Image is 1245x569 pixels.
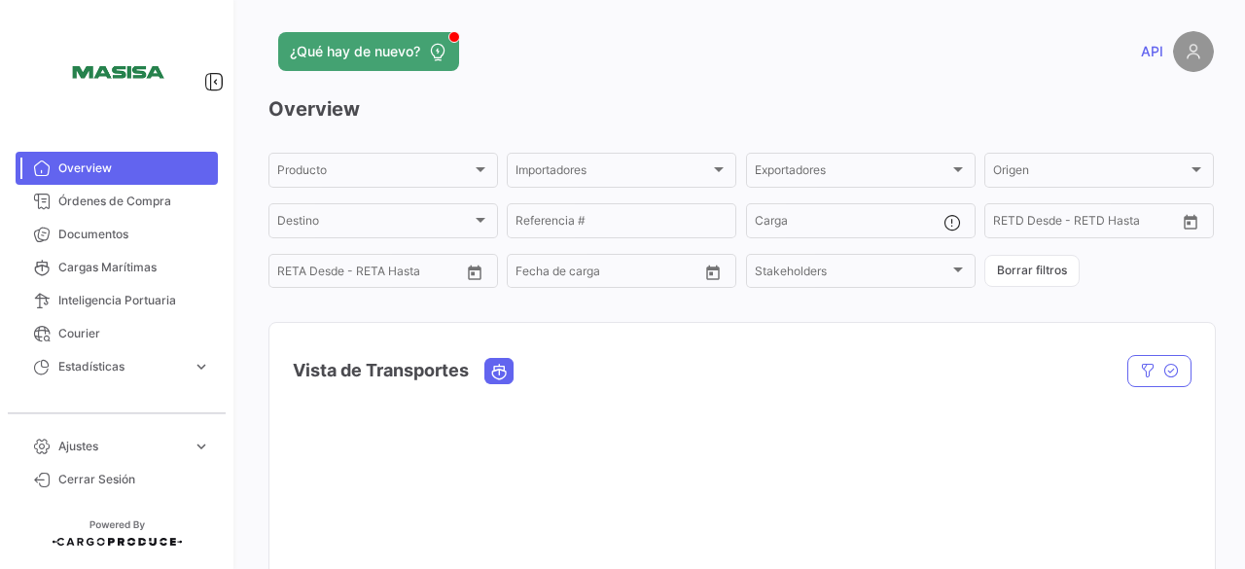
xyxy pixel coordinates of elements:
span: Origen [993,166,1188,180]
input: Hasta [564,267,652,281]
span: Inteligencia Portuaria [58,292,210,309]
span: Documentos [58,226,210,243]
img: placeholder-user.png [1173,31,1214,72]
button: Open calendar [1176,207,1205,236]
a: Overview [16,152,218,185]
button: Open calendar [698,258,728,287]
span: Ajustes [58,438,185,455]
span: API [1141,42,1163,61]
span: Estadísticas [58,358,185,375]
a: Órdenes de Compra [16,185,218,218]
span: ¿Qué hay de nuevo? [290,42,420,61]
span: Overview [58,160,210,177]
h3: Overview [268,95,1214,123]
a: Courier [16,317,218,350]
span: Cargas Marítimas [58,259,210,276]
span: Destino [277,217,472,231]
a: Cargas Marítimas [16,251,218,284]
span: Importadores [516,166,710,180]
a: Documentos [16,218,218,251]
span: Stakeholders [755,267,949,281]
button: Open calendar [460,258,489,287]
button: Borrar filtros [984,255,1080,287]
h4: Vista de Transportes [293,357,469,384]
span: Producto [277,166,472,180]
a: Inteligencia Portuaria [16,284,218,317]
input: Hasta [1042,217,1129,231]
input: Desde [277,267,312,281]
button: Ocean [485,359,513,383]
span: expand_more [193,438,210,455]
button: ¿Qué hay de nuevo? [278,32,459,71]
span: Órdenes de Compra [58,193,210,210]
img: 15387c4c-e724-47f0-87bd-6411474a3e21.png [68,23,165,121]
span: expand_more [193,358,210,375]
span: Exportadores [755,166,949,180]
span: Courier [58,325,210,342]
input: Desde [993,217,1028,231]
span: Cerrar Sesión [58,471,210,488]
input: Hasta [326,267,413,281]
input: Desde [516,267,551,281]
